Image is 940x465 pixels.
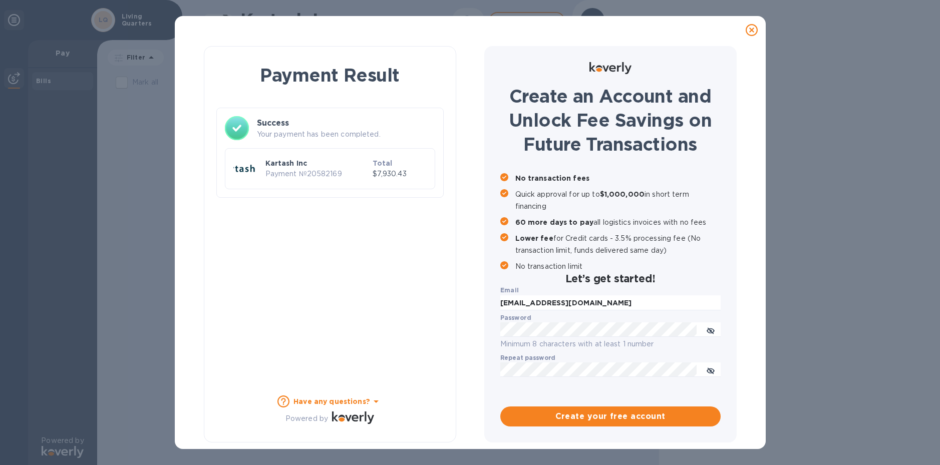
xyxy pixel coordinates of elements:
[373,169,427,179] p: $7,930.43
[515,174,590,182] b: No transaction fees
[265,169,369,179] p: Payment № 20582169
[220,63,440,88] h1: Payment Result
[515,232,721,256] p: for Credit cards - 3.5% processing fee (No transaction limit, funds delivered same day)
[515,218,594,226] b: 60 more days to pay
[515,216,721,228] p: all logistics invoices with no fees
[500,272,721,285] h2: Let’s get started!
[257,117,435,129] h3: Success
[500,286,519,294] b: Email
[500,338,721,350] p: Minimum 8 characters with at least 1 number
[600,190,645,198] b: $1,000,000
[515,188,721,212] p: Quick approval for up to in short term financing
[500,315,531,321] label: Password
[701,360,721,380] button: toggle password visibility
[508,410,713,422] span: Create your free account
[265,158,369,168] p: Kartash Inc
[285,413,328,424] p: Powered by
[515,234,553,242] b: Lower fee
[500,84,721,156] h1: Create an Account and Unlock Fee Savings on Future Transactions
[500,295,721,310] input: Enter email address
[257,129,435,140] p: Your payment has been completed.
[500,406,721,426] button: Create your free account
[589,62,632,74] img: Logo
[500,355,555,361] label: Repeat password
[515,260,721,272] p: No transaction limit
[373,159,393,167] b: Total
[701,320,721,340] button: toggle password visibility
[332,411,374,423] img: Logo
[293,397,370,405] b: Have any questions?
